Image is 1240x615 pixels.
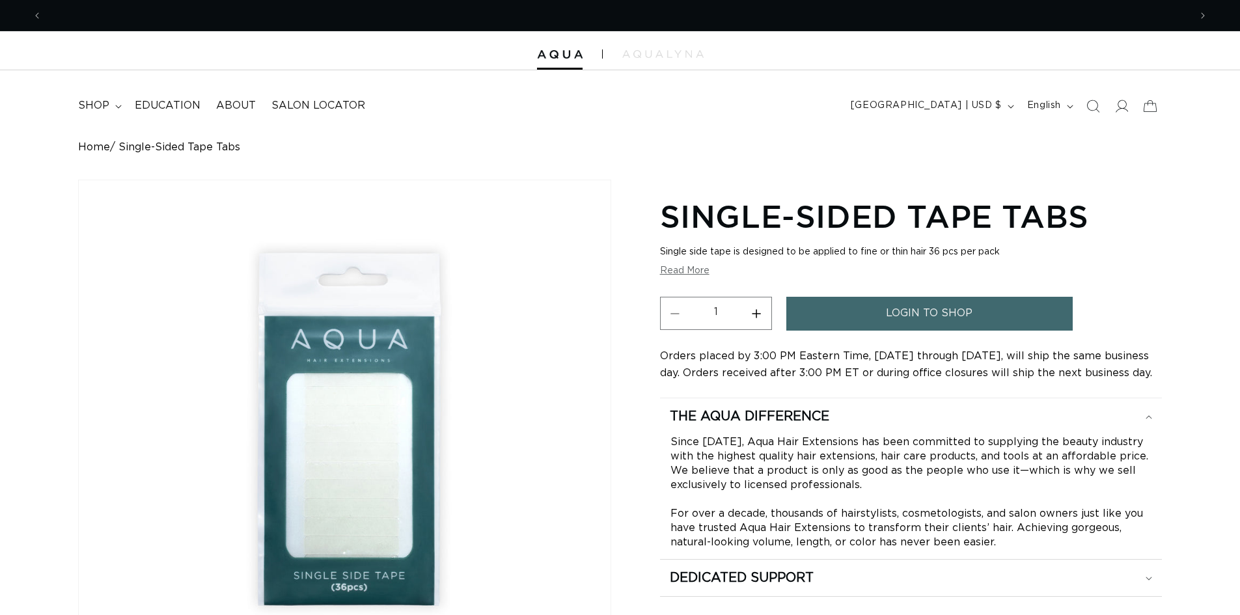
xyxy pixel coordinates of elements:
span: login to shop [886,297,972,330]
span: shop [78,99,109,113]
summary: Search [1079,92,1107,120]
summary: shop [70,91,127,120]
h2: The Aqua Difference [670,408,829,425]
button: Read More [660,266,710,277]
button: Next announcement [1189,3,1217,28]
button: Previous announcement [23,3,51,28]
a: About [208,91,264,120]
a: Education [127,91,208,120]
span: Single-Sided Tape Tabs [118,141,240,154]
span: [GEOGRAPHIC_DATA] | USD $ [851,99,1002,113]
button: [GEOGRAPHIC_DATA] | USD $ [843,94,1019,118]
a: login to shop [786,297,1073,330]
span: Salon Locator [271,99,365,113]
button: English [1019,94,1079,118]
h2: Dedicated Support [670,569,814,586]
a: Salon Locator [264,91,373,120]
nav: breadcrumbs [78,141,1162,154]
div: Single side tape is designed to be applied to fine or thin hair 36 pcs per pack [660,247,1162,258]
span: Education [135,99,200,113]
h1: Single-Sided Tape Tabs [660,196,1162,236]
summary: The Aqua Difference [660,398,1162,435]
img: Aqua Hair Extensions [537,50,583,59]
span: Orders placed by 3:00 PM Eastern Time, [DATE] through [DATE], will ship the same business day. Or... [660,351,1152,378]
a: Home [78,141,110,154]
span: English [1027,99,1061,113]
p: Since [DATE], Aqua Hair Extensions has been committed to supplying the beauty industry with the h... [670,435,1151,549]
img: aqualyna.com [622,50,704,58]
summary: Dedicated Support [660,560,1162,596]
span: About [216,99,256,113]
